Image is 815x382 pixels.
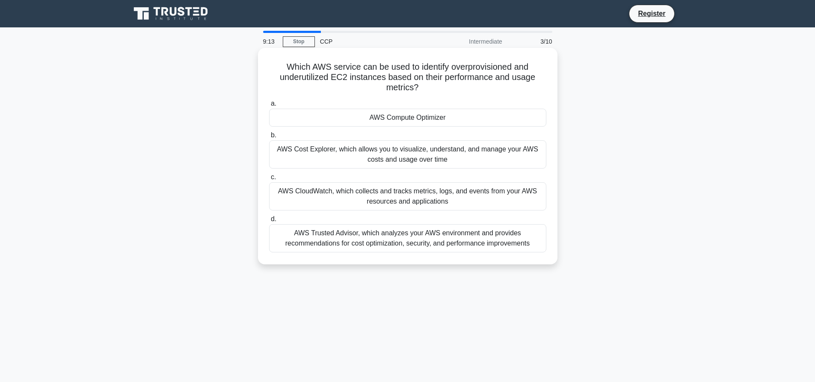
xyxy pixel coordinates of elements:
span: a. [271,100,276,107]
span: c. [271,173,276,181]
a: Stop [283,36,315,47]
div: AWS Compute Optimizer [269,109,546,127]
div: 3/10 [507,33,557,50]
a: Register [633,8,670,19]
span: d. [271,215,276,222]
div: AWS CloudWatch, which collects and tracks metrics, logs, and events from your AWS resources and a... [269,182,546,210]
div: AWS Cost Explorer, which allows you to visualize, understand, and manage your AWS costs and usage... [269,140,546,169]
h5: Which AWS service can be used to identify overprovisioned and underutilized EC2 instances based o... [268,62,547,93]
div: 9:13 [258,33,283,50]
div: AWS Trusted Advisor, which analyzes your AWS environment and provides recommendations for cost op... [269,224,546,252]
div: CCP [315,33,433,50]
span: b. [271,131,276,139]
div: Intermediate [433,33,507,50]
